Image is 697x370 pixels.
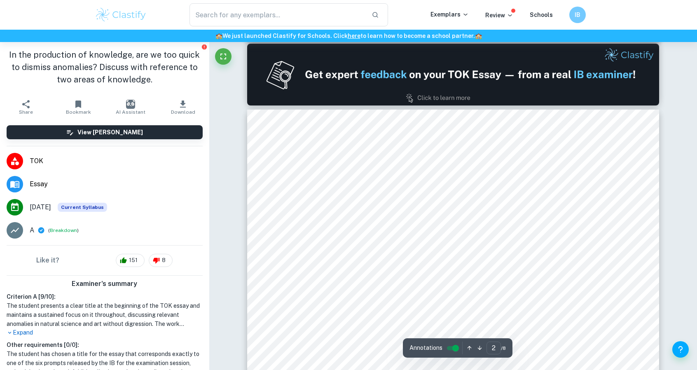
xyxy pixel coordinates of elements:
[7,125,203,139] button: View [PERSON_NAME]
[30,225,34,235] p: A
[52,96,105,119] button: Bookmark
[295,173,599,181] span: biases. This case illustrates that due to confirmation bias4the tendency to selectively look for
[295,298,607,307] span: reliable and accurate knowledge about the natural world, we should be open to revisiting current
[2,31,695,40] h6: We just launched Clastify for Schools. Click to learn how to become a school partner.
[569,7,586,23] button: IB
[295,312,554,321] span: knowledge to ensure that we have the most up-to-date and accurate information.
[215,33,222,39] span: 🏫
[116,254,145,267] div: 151
[7,49,203,86] h1: In the production of knowledge, are we too quick to dismiss anomalies? Discuss with reference to ...
[95,7,147,23] img: Clastify logo
[475,33,482,39] span: 🏫
[30,202,51,212] span: [DATE]
[7,292,203,301] h6: Criterion A [ 9 / 10 ]:
[116,109,145,115] span: AI Assistant
[573,10,582,19] h6: IB
[295,243,593,251] span: often depends more on the psychological state of scientists rather than on logical procedures
[126,100,135,109] img: AI Assistant
[295,340,579,349] span: On the other hand, with the discovery of [MEDICAL_DATA], it can be argued that we are
[36,255,59,265] h6: Like it?
[7,340,203,349] h6: Other requirements [ 0 / 0 ]:
[295,284,596,293] span: challenging established theories emerge. As the ultimate goal of natural science is to produce
[247,44,659,105] img: Ad
[672,341,689,358] button: Help and Feedback
[530,12,553,18] a: Schools
[348,33,360,39] a: here
[157,256,170,265] span: 8
[295,159,610,167] span: Through the History of Quasicrystals=), revealing that scepticism was largely driven by cognitive
[295,257,606,265] span: (Park). When the existing paradigm is considered an orthodoxy within the scientific community,
[3,279,206,289] h6: Examiner's summary
[7,328,203,337] p: Expand
[501,344,506,352] span: / 8
[215,48,232,65] button: Fullscreen
[58,203,107,212] span: Current Syllabus
[77,128,143,137] h6: View [PERSON_NAME]
[58,203,107,212] div: This exemplar is based on the current syllabus. Feel free to refer to it for inspiration/ideas wh...
[430,10,469,19] p: Exemplars
[295,270,638,279] span: it restricts ways of thinking ([PERSON_NAME] et al. 221) and fosters biassed viewpoints when anom...
[409,344,442,352] span: Annotations
[295,354,588,362] span: sometimes not too quick to dismiss anomalies. [MEDICAL_DATA] is an anomalous allergic
[105,96,157,119] button: AI Assistant
[201,44,208,50] button: Report issue
[189,3,365,26] input: Search for any exemplars...
[295,229,599,237] span: and justification in knowledge production, it is ironic that whether we accept anomalies or not
[157,96,209,119] button: Download
[19,109,33,115] span: Share
[7,301,203,328] h1: The student presents a clear title at the beginning of the TOK essay and maintains a sustained fo...
[66,109,91,115] span: Bookmark
[485,11,513,20] p: Review
[295,201,644,209] span: believe ([PERSON_NAME] et al.)4many scientists tend to immediately rule anomalies out as experime...
[30,179,203,189] span: Essay
[149,254,173,267] div: 8
[50,227,77,234] button: Breakdown
[48,227,79,234] span: ( )
[171,109,195,115] span: Download
[295,215,606,223] span: errors without revisiting the experiments and data. Despite the significant emphasis on evidence
[124,256,142,265] span: 151
[30,156,203,166] span: TOK
[295,187,603,195] span: information that supports prior opinions while intentionally ignoring what one does not want to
